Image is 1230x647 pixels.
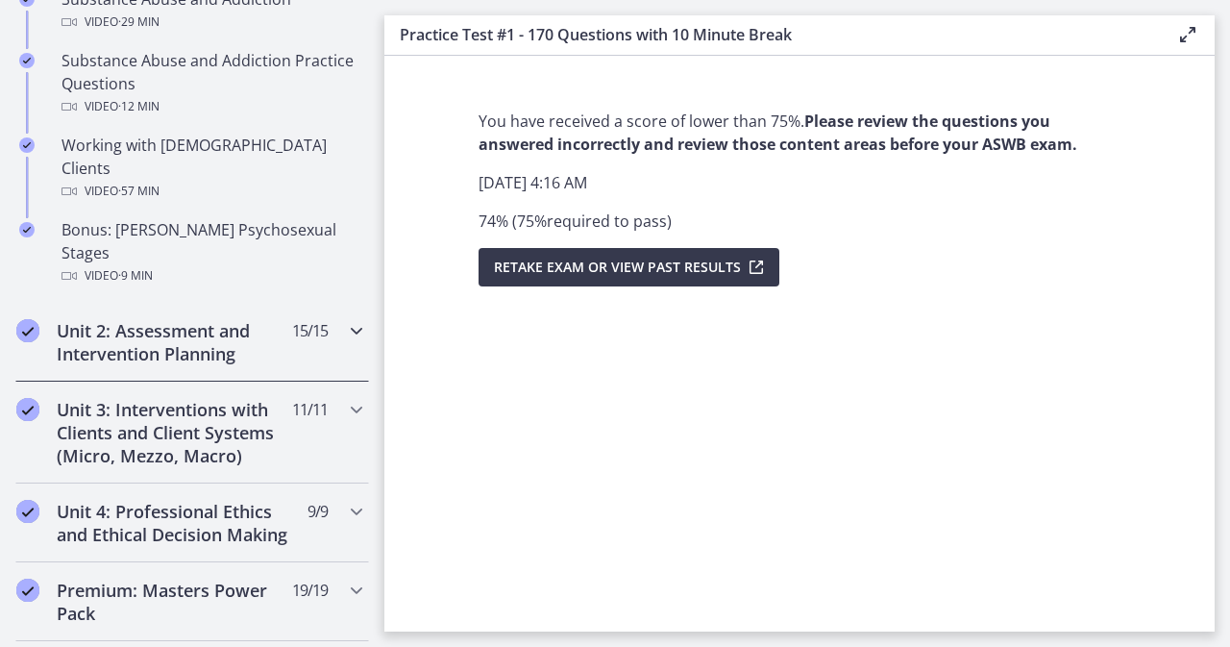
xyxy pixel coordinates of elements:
h2: Unit 2: Assessment and Intervention Planning [57,319,291,365]
button: Retake Exam OR View Past Results [479,248,779,286]
div: Video [61,180,361,203]
div: Bonus: [PERSON_NAME] Psychosexual Stages [61,218,361,287]
span: [DATE] 4:16 AM [479,172,587,193]
span: 19 / 19 [292,579,328,602]
i: Completed [19,137,35,153]
div: Video [61,95,361,118]
span: 9 / 9 [307,500,328,523]
div: Video [61,264,361,287]
span: · 29 min [118,11,160,34]
span: · 57 min [118,180,160,203]
i: Completed [16,398,39,421]
i: Completed [19,53,35,68]
i: Completed [19,222,35,237]
div: Substance Abuse and Addiction Practice Questions [61,49,361,118]
h2: Unit 3: Interventions with Clients and Client Systems (Micro, Mezzo, Macro) [57,398,291,467]
span: Retake Exam OR View Past Results [494,256,741,279]
h3: Practice Test #1 - 170 Questions with 10 Minute Break [400,23,1145,46]
span: 15 / 15 [292,319,328,342]
i: Completed [16,319,39,342]
span: 11 / 11 [292,398,328,421]
p: You have received a score of lower than 75%. [479,110,1120,156]
h2: Premium: Masters Power Pack [57,579,291,625]
div: Video [61,11,361,34]
i: Completed [16,500,39,523]
h2: Unit 4: Professional Ethics and Ethical Decision Making [57,500,291,546]
span: · 12 min [118,95,160,118]
i: Completed [16,579,39,602]
span: 74 % ( 75 % required to pass ) [479,211,672,232]
span: · 9 min [118,264,153,287]
div: Working with [DEMOGRAPHIC_DATA] Clients [61,134,361,203]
